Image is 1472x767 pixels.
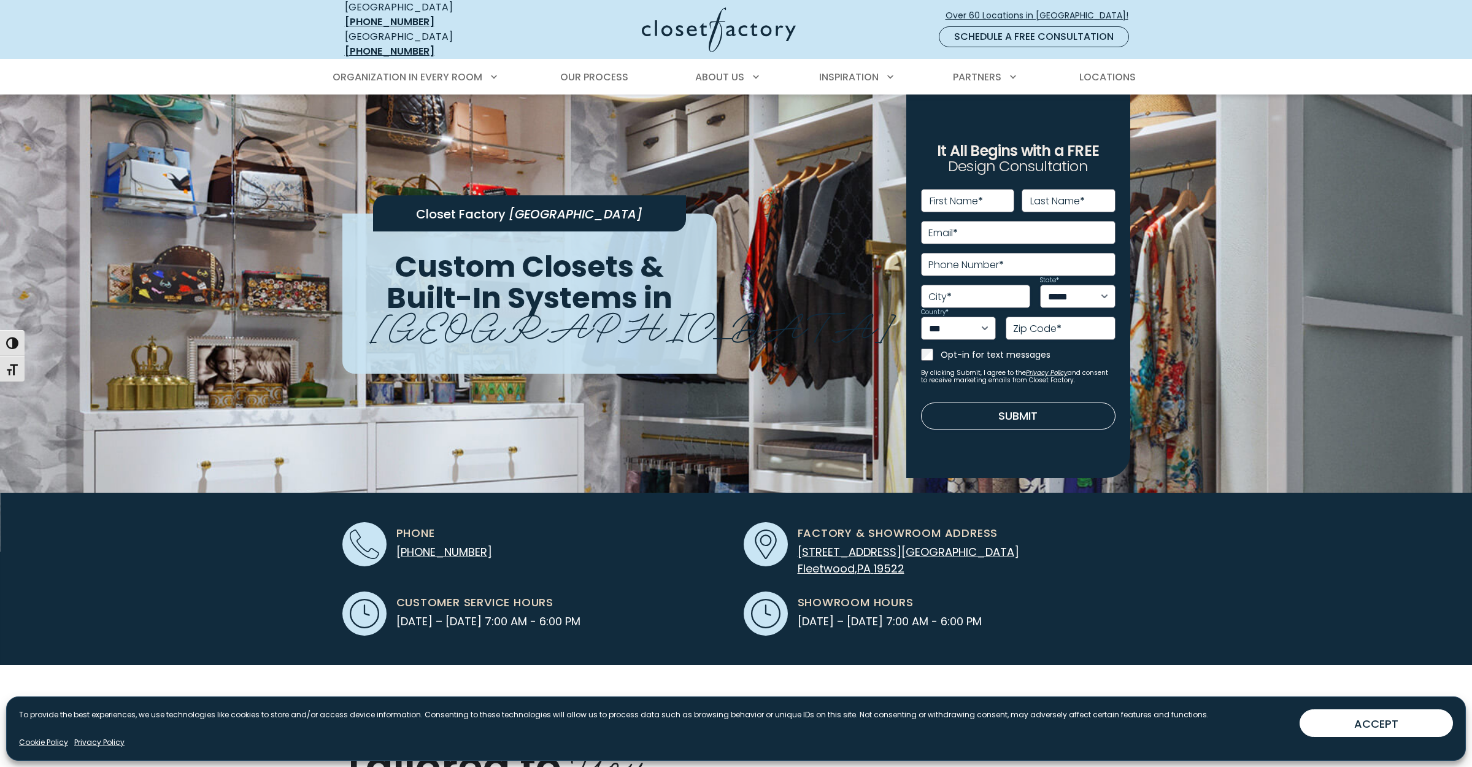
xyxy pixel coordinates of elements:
span: Locations [1079,70,1136,84]
span: Our Process [560,70,628,84]
span: Fleetwood [798,561,855,576]
label: First Name [930,196,983,206]
label: City [928,292,952,302]
span: [GEOGRAPHIC_DATA] [371,295,895,351]
span: Inspiration [819,70,879,84]
a: Over 60 Locations in [GEOGRAPHIC_DATA]! [945,5,1139,26]
span: Organization in Every Room [333,70,482,84]
span: Custom Closets & Built-In Systems in [387,246,672,318]
label: Email [928,228,958,238]
img: Closet Factory Logo [642,7,796,52]
a: Privacy Policy [74,737,125,748]
button: Submit [921,403,1116,430]
label: Zip Code [1013,324,1062,334]
a: Cookie Policy [19,737,68,748]
div: [GEOGRAPHIC_DATA] [345,29,523,59]
a: [PHONE_NUMBER] [345,15,434,29]
span: Showroom Hours [798,594,914,611]
span: Over 60 Locations in [GEOGRAPHIC_DATA]! [946,9,1138,22]
span: Factory & Showroom Address [798,525,998,541]
small: By clicking Submit, I agree to the and consent to receive marketing emails from Closet Factory. [921,369,1116,384]
label: Country [921,309,949,315]
span: 19522 [874,561,904,576]
span: About Us [695,70,744,84]
span: Phone [396,525,435,541]
span: Customer Service Hours [396,594,554,611]
span: Beautiful, Fully Custom Closets [342,695,983,751]
button: ACCEPT [1300,709,1453,737]
a: Schedule a Free Consultation [939,26,1129,47]
a: [STREET_ADDRESS][GEOGRAPHIC_DATA] Fleetwood,PA 19522 [798,544,1019,576]
span: [STREET_ADDRESS][GEOGRAPHIC_DATA] [798,544,1019,560]
label: Phone Number [928,260,1004,270]
a: [PHONE_NUMBER] [396,544,492,560]
span: Closet Factory [416,206,506,223]
a: [PHONE_NUMBER] [345,44,434,58]
label: Opt-in for text messages [941,349,1116,361]
a: Privacy Policy [1026,368,1068,377]
span: It All Begins with a FREE [937,141,1099,161]
span: [GEOGRAPHIC_DATA] [509,206,642,223]
span: PA [857,561,871,576]
nav: Primary Menu [324,60,1149,94]
span: Design Consultation [948,156,1088,177]
p: To provide the best experiences, we use technologies like cookies to store and/or access device i... [19,709,1209,720]
label: State [1040,277,1059,283]
span: [DATE] – [DATE] 7:00 AM - 6:00 PM [798,613,982,630]
span: Partners [953,70,1001,84]
span: [DATE] – [DATE] 7:00 AM - 6:00 PM [396,613,580,630]
label: Last Name [1030,196,1085,206]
